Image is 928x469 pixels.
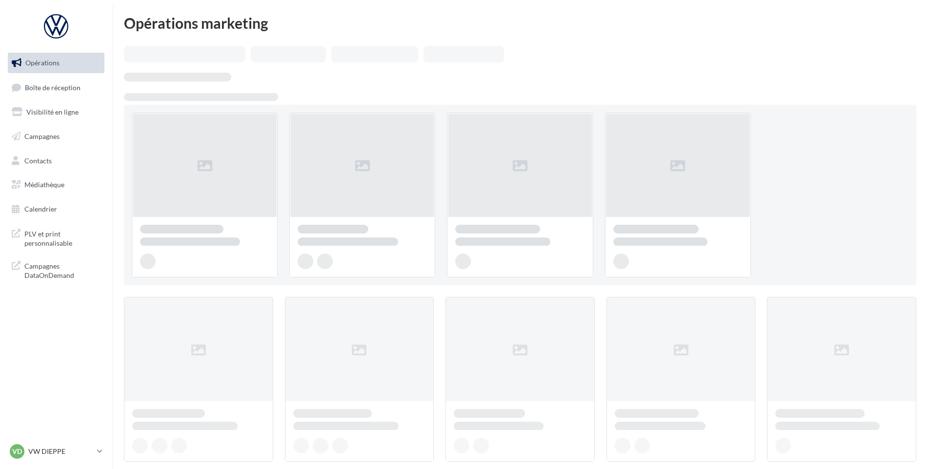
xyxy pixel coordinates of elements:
a: Opérations [6,53,106,73]
a: Médiathèque [6,175,106,195]
a: Visibilité en ligne [6,102,106,122]
span: PLV et print personnalisable [24,227,101,248]
a: Campagnes [6,126,106,147]
span: Médiathèque [24,180,64,189]
span: Opérations [25,59,60,67]
a: Campagnes DataOnDemand [6,255,106,284]
span: Boîte de réception [25,83,81,91]
span: Visibilité en ligne [26,108,79,116]
span: VD [12,447,22,456]
a: Contacts [6,151,106,171]
span: Contacts [24,156,52,164]
a: VD VW DIEPPE [8,442,104,461]
a: Calendrier [6,199,106,219]
a: PLV et print personnalisable [6,223,106,252]
span: Campagnes [24,132,60,140]
p: VW DIEPPE [28,447,93,456]
a: Boîte de réception [6,77,106,98]
span: Campagnes DataOnDemand [24,259,101,280]
span: Calendrier [24,205,57,213]
div: Opérations marketing [124,16,916,30]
